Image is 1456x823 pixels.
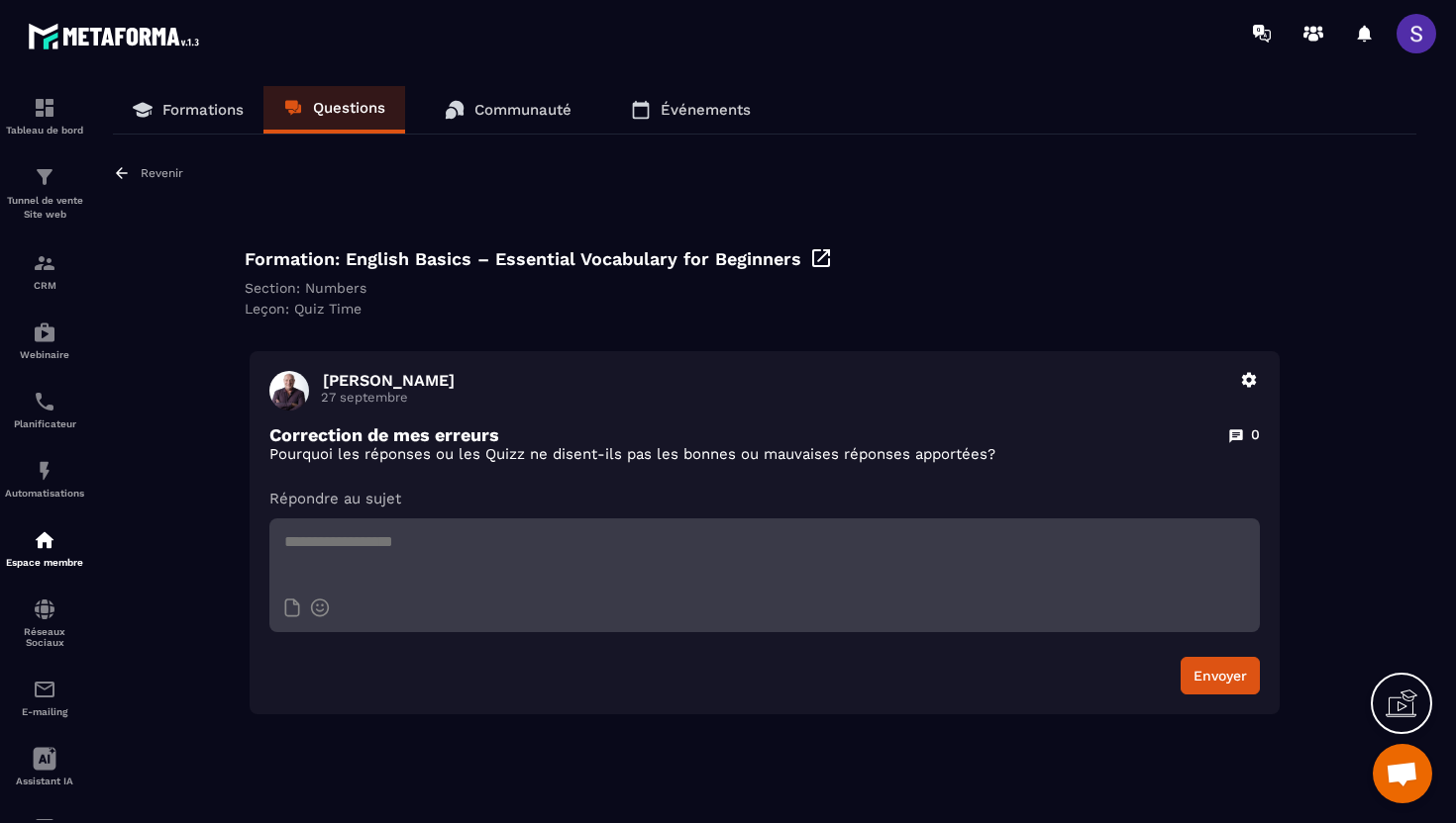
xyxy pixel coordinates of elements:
a: automationsautomationsAutomatisations [5,444,84,513]
a: emailemailE-mailing [5,663,84,732]
p: Réseaux Sociaux [5,626,84,648]
p: Correction de mes erreurs [269,424,499,445]
p: 27 septembre [321,390,1228,405]
p: Planificateur [5,418,84,429]
img: scheduler [33,390,56,413]
p: E-mailing [5,706,84,717]
a: formationformationTunnel de vente Site web [5,150,84,236]
p: Assistant IA [5,776,84,786]
img: logo [28,18,206,54]
p: Webinaire [5,349,84,360]
div: Section: Numbers [245,280,1285,296]
button: Envoyer [1181,657,1260,694]
img: automations [33,320,56,344]
a: schedulerschedulerPlanificateur [5,375,84,444]
img: automations [33,528,56,552]
a: formationformationTableau de bord [5,81,84,150]
p: 0 [1251,425,1260,444]
div: Leçon: Quiz Time [245,301,1285,317]
a: Formations [113,86,263,134]
a: automationsautomationsWebinaire [5,306,84,375]
p: Formations [162,101,244,119]
div: Formation: English Basics – Essential Vocabulary for Beginners [245,246,1285,270]
a: Assistant IA [5,732,84,801]
p: Communauté [474,101,572,119]
a: social-networksocial-networkRéseaux Sociaux [5,583,84,663]
a: formationformationCRM [5,236,84,306]
p: Revenir [141,166,183,180]
img: formation [33,251,56,275]
a: Événements [611,86,771,134]
img: automations [33,459,56,483]
a: automationsautomationsEspace membre [5,513,84,583]
p: Questions [313,99,385,117]
a: Questions [263,86,405,134]
p: Tableau de bord [5,125,84,136]
p: Événements [661,101,751,119]
p: Tunnel de vente Site web [5,194,84,222]
img: formation [33,165,56,189]
p: Répondre au sujet [269,489,1260,508]
a: Communauté [425,86,591,134]
p: CRM [5,280,84,291]
p: Espace membre [5,557,84,568]
p: Pourquoi les réponses ou les Quizz ne disent-ils pas les bonnes ou mauvaises réponses apportées? [269,445,1260,464]
div: Ouvrir le chat [1373,744,1432,803]
img: social-network [33,597,56,621]
p: Automatisations [5,488,84,499]
img: formation [33,96,56,120]
p: [PERSON_NAME] [323,371,1228,390]
img: email [33,678,56,701]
